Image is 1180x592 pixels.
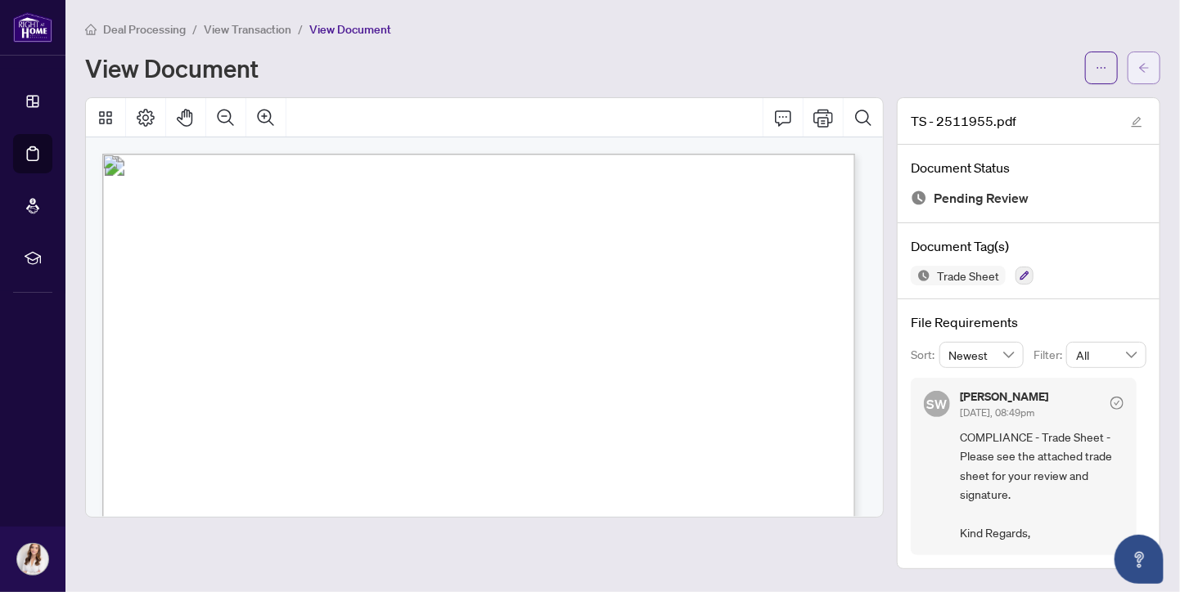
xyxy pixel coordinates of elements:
span: [DATE], 08:49pm [960,406,1034,419]
img: Profile Icon [17,544,48,575]
span: check-circle [1110,397,1124,410]
li: / [298,20,303,38]
img: logo [13,12,52,43]
span: Deal Processing [103,22,186,37]
span: ellipsis [1096,62,1107,74]
img: Status Icon [911,266,930,285]
span: Newest [949,343,1015,367]
h5: [PERSON_NAME] [960,391,1048,402]
img: Document Status [911,190,927,206]
span: Trade Sheet [930,270,1006,281]
h4: Document Tag(s) [911,236,1146,256]
p: Filter: [1034,346,1066,364]
span: View Transaction [204,22,291,37]
h1: View Document [85,55,259,81]
span: edit [1131,116,1142,128]
span: COMPLIANCE - Trade Sheet - Please see the attached trade sheet for your review and signature. Kin... [960,428,1124,542]
span: home [85,24,97,35]
span: TS - 2511955.pdf [911,111,1016,131]
span: arrow-left [1138,62,1150,74]
button: Open asap [1115,535,1164,584]
h4: File Requirements [911,312,1146,332]
h4: Document Status [911,158,1146,177]
li: / [192,20,197,38]
span: View Document [309,22,391,37]
span: All [1076,343,1137,367]
p: Sort: [911,346,939,364]
span: Pending Review [934,187,1029,209]
span: SW [927,393,948,414]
